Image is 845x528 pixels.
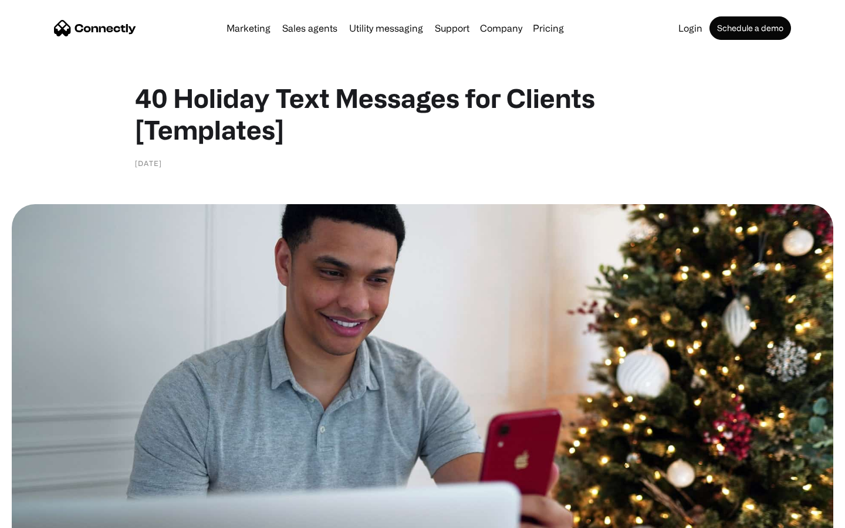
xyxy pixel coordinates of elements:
a: Login [674,23,707,33]
a: Schedule a demo [709,16,791,40]
a: Pricing [528,23,569,33]
aside: Language selected: English [12,507,70,524]
h1: 40 Holiday Text Messages for Clients [Templates] [135,82,710,145]
a: Utility messaging [344,23,428,33]
ul: Language list [23,507,70,524]
a: Support [430,23,474,33]
div: Company [480,20,522,36]
a: Marketing [222,23,275,33]
a: Sales agents [278,23,342,33]
div: [DATE] [135,157,162,169]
